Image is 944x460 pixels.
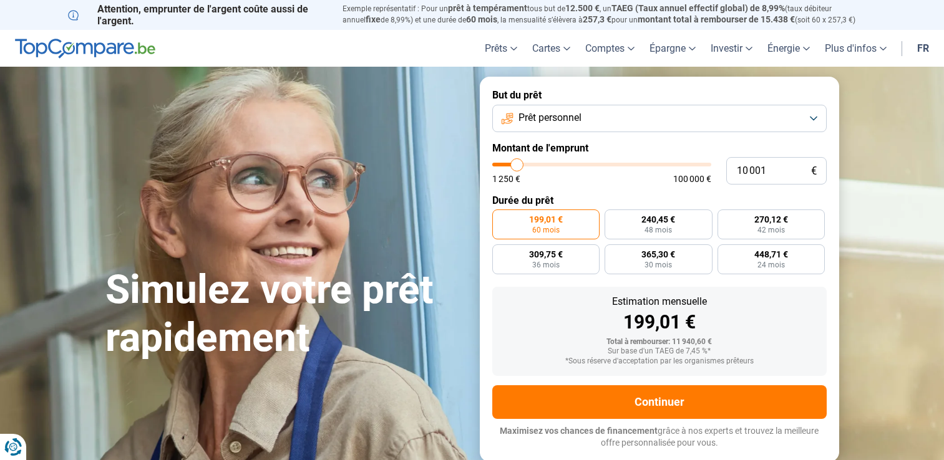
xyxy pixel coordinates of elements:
div: Estimation mensuelle [502,297,817,307]
span: 24 mois [757,261,785,269]
p: Exemple représentatif : Pour un tous but de , un (taux débiteur annuel de 8,99%) et une durée de ... [343,3,877,26]
span: 309,75 € [529,250,563,259]
a: Prêts [477,30,525,67]
img: TopCompare [15,39,155,59]
p: Attention, emprunter de l'argent coûte aussi de l'argent. [68,3,328,27]
div: Total à rembourser: 11 940,60 € [502,338,817,347]
span: 30 mois [645,261,672,269]
span: fixe [366,14,381,24]
label: But du prêt [492,89,827,101]
span: 240,45 € [641,215,675,224]
span: Prêt personnel [518,111,581,125]
span: 199,01 € [529,215,563,224]
span: 270,12 € [754,215,788,224]
span: 60 mois [532,226,560,234]
button: Continuer [492,385,827,419]
span: Maximisez vos chances de financement [500,426,658,436]
div: 199,01 € [502,313,817,332]
span: 100 000 € [673,175,711,183]
a: fr [910,30,937,67]
span: 448,71 € [754,250,788,259]
span: 365,30 € [641,250,675,259]
div: Sur base d'un TAEG de 7,45 %* [502,347,817,356]
p: grâce à nos experts et trouvez la meilleure offre personnalisée pour vous. [492,425,827,449]
a: Comptes [578,30,642,67]
a: Énergie [760,30,817,67]
span: 12.500 € [565,3,600,13]
a: Épargne [642,30,703,67]
a: Investir [703,30,760,67]
button: Prêt personnel [492,105,827,132]
span: 42 mois [757,226,785,234]
span: 1 250 € [492,175,520,183]
span: 36 mois [532,261,560,269]
a: Plus d'infos [817,30,894,67]
span: prêt à tempérament [448,3,527,13]
span: TAEG (Taux annuel effectif global) de 8,99% [611,3,785,13]
span: 60 mois [466,14,497,24]
span: € [811,166,817,176]
span: 257,3 € [583,14,611,24]
label: Durée du prêt [492,194,827,206]
label: Montant de l'emprunt [492,142,827,154]
div: *Sous réserve d'acceptation par les organismes prêteurs [502,357,817,366]
h1: Simulez votre prêt rapidement [105,266,465,362]
span: 48 mois [645,226,672,234]
a: Cartes [525,30,578,67]
span: montant total à rembourser de 15.438 € [638,14,795,24]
